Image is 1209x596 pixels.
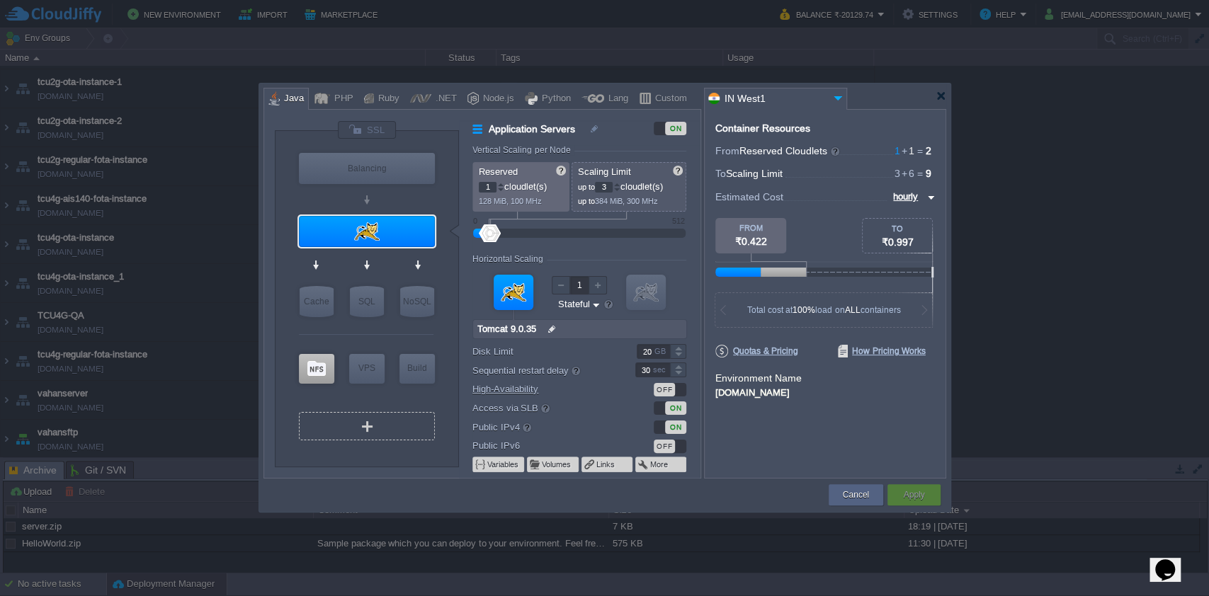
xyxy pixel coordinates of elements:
div: OFF [654,440,675,453]
span: Reserved Cloudlets [739,145,841,156]
div: Build [399,354,435,382]
div: Node.js [479,88,514,110]
div: Create New Layer [299,412,435,440]
div: SQL Databases [350,286,384,317]
span: Scaling Limit [726,168,783,179]
label: Sequential restart delay [472,362,616,378]
div: Cache [300,286,334,317]
button: Apply [903,488,924,502]
span: ₹0.422 [735,236,767,247]
button: Volumes [542,459,572,470]
div: ON [665,122,686,135]
iframe: chat widget [1150,539,1195,582]
span: Estimated Cost [715,189,783,205]
div: Container Resources [715,123,810,134]
label: Public IPv6 [472,438,616,453]
div: 0 [473,217,477,225]
span: Quotas & Pricing [715,345,798,357]
button: More [650,459,669,470]
div: Lang [604,88,628,110]
span: 2 [926,145,931,156]
span: 1 [895,145,900,156]
span: up to [578,197,595,205]
div: [DOMAIN_NAME] [715,385,935,398]
div: VPS [349,354,385,382]
span: 1 [900,145,914,156]
div: sec [653,363,669,377]
label: Access via SLB [472,400,616,416]
p: cloudlet(s) [578,178,681,193]
span: Scaling Limit [578,166,631,177]
div: Balancing [299,153,435,184]
div: FROM [715,224,786,232]
span: Reserved [479,166,518,177]
div: Elastic VPS [349,354,385,384]
div: Java [280,88,304,110]
span: up to [578,183,595,191]
span: = [914,145,926,156]
button: Variables [487,459,520,470]
div: ON [665,420,686,434]
div: .NET [431,88,457,110]
div: Load Balancer [299,153,435,184]
div: GB [654,345,669,358]
span: To [715,168,726,179]
div: PHP [330,88,353,110]
button: Links [596,459,616,470]
button: Cancel [843,488,869,502]
div: SQL [350,286,384,317]
div: Custom [651,88,687,110]
label: Disk Limit [472,344,616,359]
span: 384 MiB, 300 MHz [595,197,658,205]
div: Build Node [399,354,435,384]
div: Vertical Scaling per Node [472,145,574,155]
span: 128 MiB, 100 MHz [479,197,542,205]
div: Storage Containers [299,354,334,384]
label: Public IPv4 [472,419,616,435]
p: cloudlet(s) [479,178,564,193]
div: TO [863,224,932,233]
span: + [900,145,909,156]
div: Application Servers [299,216,435,247]
div: 512 [672,217,685,225]
div: Python [538,88,571,110]
span: ₹0.997 [882,236,914,248]
div: OFF [654,383,675,396]
span: 3 [895,168,900,179]
span: 6 [900,168,914,179]
div: Ruby [374,88,399,110]
div: NoSQL Databases [400,286,434,317]
span: 9 [926,168,931,179]
div: ON [665,401,686,415]
label: Environment Name [715,372,802,384]
span: + [900,168,909,179]
div: NoSQL [400,286,434,317]
span: How Pricing Works [838,345,926,357]
span: From [715,145,739,156]
div: Horizontal Scaling [472,254,547,264]
a: High-Availability [472,384,538,394]
span: = [914,168,926,179]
